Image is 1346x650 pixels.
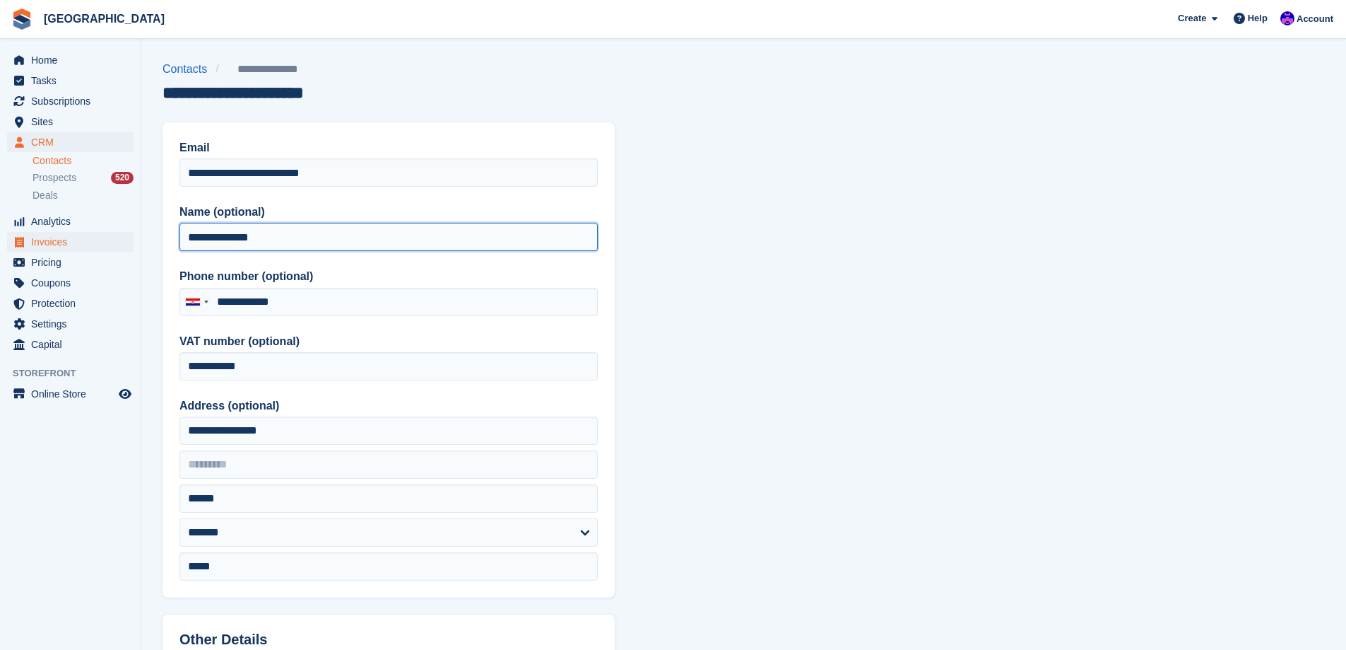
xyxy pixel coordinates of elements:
img: stora-icon-8386f47178a22dfd0bd8f6a31ec36ba5ce8667c1dd55bd0f319d3a0aa187defe.svg [11,8,33,30]
span: CRM [31,132,116,152]
a: menu [7,132,134,152]
span: Coupons [31,273,116,293]
label: Address (optional) [179,397,598,414]
a: menu [7,211,134,231]
label: Phone number (optional) [179,268,598,285]
a: menu [7,273,134,293]
a: Preview store [117,385,134,402]
h2: Other Details [179,632,598,648]
span: Invoices [31,232,116,252]
label: Name (optional) [179,204,598,221]
a: menu [7,314,134,334]
label: VAT number (optional) [179,333,598,350]
a: Deals [33,188,134,203]
span: Sites [31,112,116,132]
a: menu [7,384,134,404]
span: Storefront [13,366,141,381]
span: Subscriptions [31,91,116,111]
span: Capital [31,335,116,354]
span: Settings [31,314,116,334]
nav: breadcrumbs [163,61,346,78]
a: menu [7,50,134,70]
span: Protection [31,294,116,313]
a: menu [7,294,134,313]
a: menu [7,335,134,354]
span: Home [31,50,116,70]
a: menu [7,253,134,272]
a: menu [7,112,134,132]
span: Deals [33,189,58,202]
img: Ivan Gačić [1280,11,1294,25]
a: Contacts [163,61,216,78]
div: Croatia (Hrvatska): +385 [180,289,213,315]
span: Create [1178,11,1206,25]
a: menu [7,91,134,111]
span: Help [1248,11,1268,25]
a: Contacts [33,154,134,168]
span: Prospects [33,171,76,185]
a: menu [7,232,134,252]
span: Online Store [31,384,116,404]
span: Tasks [31,71,116,91]
div: 520 [111,172,134,184]
a: [GEOGRAPHIC_DATA] [38,7,170,30]
span: Pricing [31,253,116,272]
a: menu [7,71,134,91]
label: Email [179,139,598,156]
span: Account [1297,12,1333,26]
span: Analytics [31,211,116,231]
a: Prospects 520 [33,170,134,185]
